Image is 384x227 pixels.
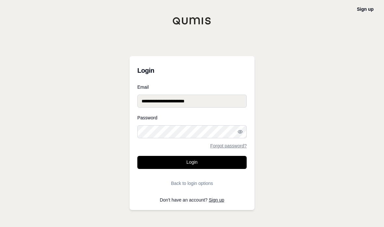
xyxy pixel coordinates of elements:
label: Email [137,85,247,89]
img: Qumis [172,17,212,25]
a: Sign up [357,7,374,12]
a: Forgot password? [210,144,247,148]
label: Password [137,115,247,120]
h3: Login [137,64,247,77]
a: Sign up [209,197,224,203]
button: Login [137,156,247,169]
button: Back to login options [137,177,247,190]
p: Don't have an account? [137,198,247,202]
